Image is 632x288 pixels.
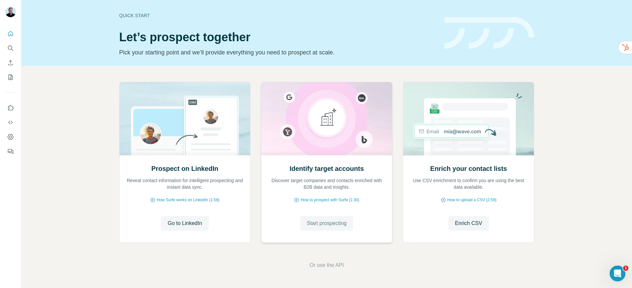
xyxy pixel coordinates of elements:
p: Use CSV enrichment to confirm you are using the best data available. [410,177,527,190]
button: Quick start [5,28,16,40]
iframe: Intercom live chat [610,266,625,281]
button: Search [5,42,16,54]
button: Enrich CSV [448,216,489,231]
button: Feedback [5,145,16,157]
span: Start prospecting [307,219,347,227]
h2: Enrich your contact lists [430,164,507,173]
h1: Let’s prospect together [119,31,436,44]
img: Identify target accounts [261,82,392,155]
img: Enrich your contact lists [403,82,534,155]
button: Or use the API [309,261,344,269]
p: Discover target companies and contacts enriched with B2B data and insights. [268,177,385,190]
div: Quick start [119,12,436,19]
button: Use Surfe API [5,116,16,128]
button: Use Surfe on LinkedIn [5,102,16,114]
button: My lists [5,71,16,83]
h2: Prospect on LinkedIn [151,164,218,173]
button: Dashboard [5,131,16,143]
span: How to upload a CSV (2:59) [447,197,496,203]
button: Go to LinkedIn [161,216,208,231]
img: Prospect on LinkedIn [119,82,250,155]
button: Enrich CSV [5,57,16,69]
button: Start prospecting [300,216,353,231]
h2: Identify target accounts [290,164,364,173]
span: Enrich CSV [455,219,482,227]
span: How Surfe works on LinkedIn (1:58) [157,197,220,203]
img: Avatar [5,7,16,17]
span: Go to LinkedIn [168,219,202,227]
p: Reveal contact information for intelligent prospecting and instant data sync. [126,177,244,190]
span: How to prospect with Surfe (1:30) [301,197,359,203]
p: Pick your starting point and we’ll provide everything you need to prospect at scale. [119,48,436,57]
span: 1 [623,266,628,271]
img: banner [444,17,534,49]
